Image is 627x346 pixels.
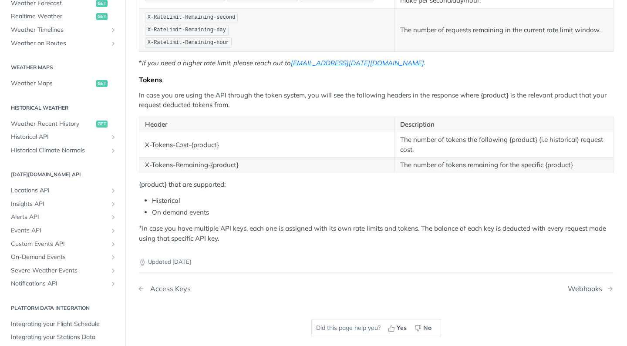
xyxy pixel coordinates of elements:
a: [EMAIL_ADDRESS][DATE][DOMAIN_NAME] [291,59,424,67]
span: Weather Maps [11,79,94,88]
span: X-RateLimit-Remaining-hour [148,40,229,46]
span: Weather Timelines [11,26,108,34]
td: The number of tokens remaining for the specific {product} [394,158,614,173]
a: Notifications APIShow subpages for Notifications API [7,277,119,290]
div: Webhooks [568,285,607,293]
h2: Historical Weather [7,104,119,112]
button: Show subpages for Historical Climate Normals [110,147,117,154]
a: Severe Weather EventsShow subpages for Severe Weather Events [7,264,119,277]
span: Weather on Routes [11,39,108,48]
button: Show subpages for Insights API [110,201,117,208]
a: Weather TimelinesShow subpages for Weather Timelines [7,24,119,37]
a: Historical APIShow subpages for Historical API [7,131,119,144]
a: Custom Events APIShow subpages for Custom Events API [7,238,119,251]
span: On-Demand Events [11,253,108,262]
a: Insights APIShow subpages for Insights API [7,198,119,211]
button: Show subpages for Severe Weather Events [110,267,117,274]
span: No [423,323,431,333]
span: Locations API [11,186,108,195]
button: No [411,322,436,335]
button: Show subpages for Custom Events API [110,241,117,248]
button: Show subpages for Locations API [110,187,117,194]
h2: Platform DATA integration [7,304,119,312]
a: Integrating your Stations Data [7,331,119,344]
span: get [96,13,108,20]
span: Severe Weather Events [11,266,108,275]
em: If you need a higher rate limit, please reach out to . [142,59,425,67]
span: Integrating your Stations Data [11,333,117,342]
div: Did this page help you? [311,319,441,337]
h2: [DATE][DOMAIN_NAME] API [7,171,119,178]
button: Show subpages for Weather Timelines [110,27,117,34]
button: Yes [385,322,411,335]
button: Show subpages for Alerts API [110,214,117,221]
button: Show subpages for On-Demand Events [110,254,117,261]
p: The number of requests remaining in the current rate limit window. [400,25,607,35]
a: Historical Climate NormalsShow subpages for Historical Climate Normals [7,144,119,157]
p: {product} that are supported: [139,180,614,190]
li: Historical [152,196,614,206]
a: Alerts APIShow subpages for Alerts API [7,211,119,224]
span: X-RateLimit-Remaining-day [148,27,226,33]
nav: Pagination Controls [139,276,614,302]
a: Previous Page: Access Keys [139,285,342,293]
a: On-Demand EventsShow subpages for On-Demand Events [7,251,119,264]
a: Weather Mapsget [7,77,119,90]
a: Next Page: Webhooks [568,285,614,293]
span: get [96,80,108,87]
a: Events APIShow subpages for Events API [7,224,119,237]
span: Events API [11,226,108,235]
button: Show subpages for Weather on Routes [110,40,117,47]
th: Header [139,117,394,132]
button: Show subpages for Historical API [110,134,117,141]
th: Description [394,117,614,132]
div: Access Keys [146,285,191,293]
span: get [96,121,108,128]
span: Weather Recent History [11,120,94,128]
a: Realtime Weatherget [7,10,119,23]
p: In case you are using the API through the token system, you will see the following headers in the... [139,91,614,110]
span: Historical Climate Normals [11,146,108,155]
span: Insights API [11,200,108,208]
td: X-Tokens-Remaining-{product} [139,158,394,173]
span: Alerts API [11,213,108,222]
li: On demand events [152,208,614,218]
a: Weather Recent Historyget [7,118,119,131]
span: Yes [397,323,407,333]
button: Show subpages for Notifications API [110,280,117,287]
div: Tokens [139,75,614,84]
a: Integrating your Flight Schedule [7,318,119,331]
span: Historical API [11,133,108,141]
span: Custom Events API [11,240,108,249]
a: Locations APIShow subpages for Locations API [7,184,119,197]
span: Realtime Weather [11,12,94,21]
p: Updated [DATE] [139,258,614,266]
button: Show subpages for Events API [110,227,117,234]
span: Notifications API [11,279,108,288]
span: X-RateLimit-Remaining-second [148,14,236,20]
td: X-Tokens-Cost-{product} [139,132,394,158]
td: The number of tokens the following {product} (i.e historical) request cost. [394,132,614,158]
a: Weather on RoutesShow subpages for Weather on Routes [7,37,119,50]
p: *In case you have multiple API keys, each one is assigned with its own rate limits and tokens. Th... [139,224,614,243]
h2: Weather Maps [7,64,119,71]
span: Integrating your Flight Schedule [11,320,117,329]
